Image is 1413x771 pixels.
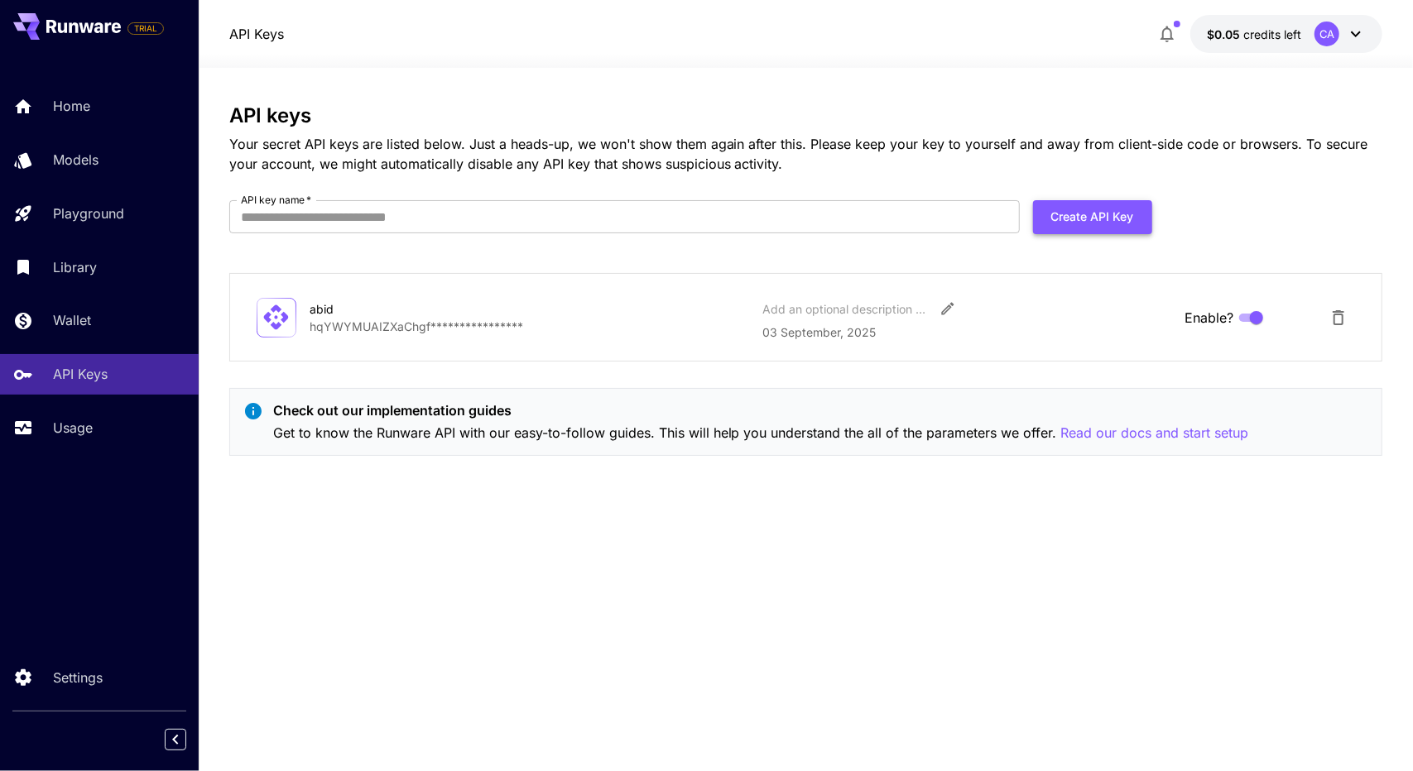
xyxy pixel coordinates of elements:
[1243,27,1301,41] span: credits left
[53,204,124,223] p: Playground
[933,294,963,323] button: Edit
[53,364,108,384] p: API Keys
[1190,15,1382,53] button: $0.05CA
[1033,200,1152,234] button: Create API Key
[229,104,1383,127] h3: API keys
[241,193,312,207] label: API key name
[273,400,1249,420] p: Check out our implementation guides
[53,150,99,170] p: Models
[165,729,186,750] button: Collapse sidebar
[128,22,163,35] span: TRIAL
[177,725,199,754] div: Collapse sidebar
[1207,26,1301,43] div: $0.05
[762,323,1172,341] p: 03 September, 2025
[127,18,164,38] span: Add your payment card to enable full platform functionality.
[1061,423,1249,443] button: Read our docs and start setup
[1207,27,1243,41] span: $0.05
[762,300,928,318] div: Add an optional description or comment
[53,257,97,277] p: Library
[53,310,91,330] p: Wallet
[1314,22,1339,46] div: CA
[1322,301,1355,334] button: Delete API Key
[53,96,90,116] p: Home
[1185,308,1233,328] span: Enable?
[229,24,284,44] nav: breadcrumb
[53,668,103,687] p: Settings
[310,300,475,318] div: abid
[229,24,284,44] a: API Keys
[273,423,1249,443] p: Get to know the Runware API with our easy-to-follow guides. This will help you understand the all...
[229,134,1383,174] p: Your secret API keys are listed below. Just a heads-up, we won't show them again after this. Plea...
[53,418,93,438] p: Usage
